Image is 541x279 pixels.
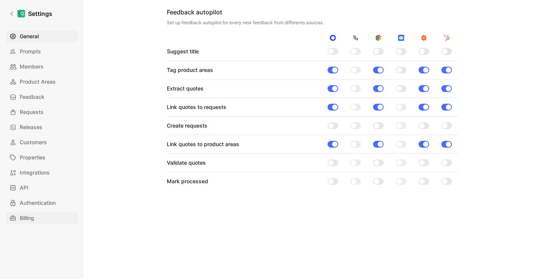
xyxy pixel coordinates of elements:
span: Authentication [20,198,56,207]
span: Releases [20,123,42,132]
span: Customers [20,138,47,147]
span: General [20,32,39,41]
span: Prompts [20,47,41,56]
span: API [20,183,28,192]
div: Create requests [167,121,207,130]
div: Mark processed [167,177,208,186]
span: Members [20,62,44,71]
div: Tag product areas [167,65,213,75]
span: Properties [20,153,45,162]
a: API [6,182,77,194]
a: Prompts [6,45,77,58]
a: Billing [6,212,77,224]
span: Billing [20,214,34,223]
div: Set up feedback autopilot for every new feedback from differents sources [167,20,458,26]
a: Requests [6,106,77,118]
a: Releases [6,121,77,133]
div: Link quotes to requests [167,103,226,112]
h1: Settings [28,9,52,18]
a: Settings [6,6,55,21]
a: Product Areas [6,76,77,88]
div: Suggest title [167,47,199,56]
span: Requests [20,108,44,117]
div: Link quotes to product areas [167,140,239,149]
div: Feedback autopilot [167,8,458,17]
div: Extract quotes [167,84,204,93]
span: Integrations [20,168,50,177]
a: Properties [6,151,77,164]
a: Feedback [6,91,77,103]
a: General [6,30,77,42]
span: Product Areas [20,77,56,86]
div: Validate quotes [167,158,206,167]
a: Customers [6,136,77,148]
a: Integrations [6,167,77,179]
a: Authentication [6,197,77,209]
span: Feedback [20,92,44,101]
a: Members [6,61,77,73]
